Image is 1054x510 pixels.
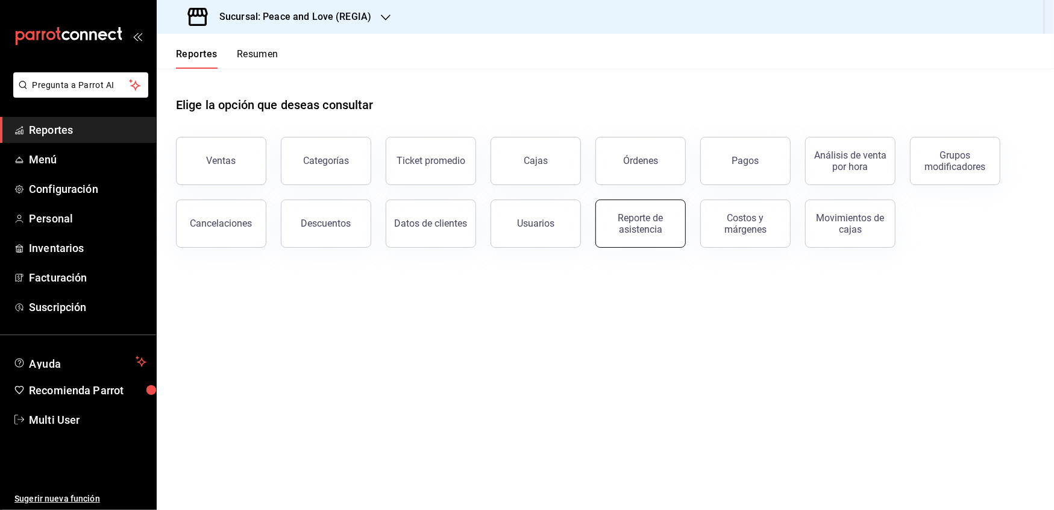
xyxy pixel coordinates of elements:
[33,79,130,92] span: Pregunta a Parrot AI
[732,155,759,166] div: Pagos
[281,200,371,248] button: Descuentos
[517,218,554,229] div: Usuarios
[595,200,686,248] button: Reporte de asistencia
[29,299,146,315] span: Suscripción
[623,155,658,166] div: Órdenes
[918,150,993,172] div: Grupos modificadores
[14,493,146,505] span: Sugerir nueva función
[386,137,476,185] button: Ticket promedio
[207,155,236,166] div: Ventas
[700,200,791,248] button: Costos y márgenes
[700,137,791,185] button: Pagos
[491,200,581,248] button: Usuarios
[395,218,468,229] div: Datos de clientes
[29,210,146,227] span: Personal
[237,48,278,69] button: Resumen
[8,87,148,100] a: Pregunta a Parrot AI
[386,200,476,248] button: Datos de clientes
[176,137,266,185] button: Ventas
[176,200,266,248] button: Cancelaciones
[29,122,146,138] span: Reportes
[29,151,146,168] span: Menú
[805,200,896,248] button: Movimientos de cajas
[301,218,351,229] div: Descuentos
[595,137,686,185] button: Órdenes
[13,72,148,98] button: Pregunta a Parrot AI
[813,150,888,172] div: Análisis de venta por hora
[805,137,896,185] button: Análisis de venta por hora
[281,137,371,185] button: Categorías
[524,155,548,166] div: Cajas
[813,212,888,235] div: Movimientos de cajas
[29,354,131,369] span: Ayuda
[29,382,146,398] span: Recomienda Parrot
[397,155,465,166] div: Ticket promedio
[29,412,146,428] span: Multi User
[708,212,783,235] div: Costos y márgenes
[29,269,146,286] span: Facturación
[176,48,278,69] div: navigation tabs
[176,48,218,69] button: Reportes
[29,240,146,256] span: Inventarios
[303,155,349,166] div: Categorías
[29,181,146,197] span: Configuración
[491,137,581,185] button: Cajas
[603,212,678,235] div: Reporte de asistencia
[190,218,253,229] div: Cancelaciones
[133,31,142,41] button: open_drawer_menu
[210,10,371,24] h3: Sucursal: Peace and Love (REGIA)
[910,137,1000,185] button: Grupos modificadores
[176,96,374,114] h1: Elige la opción que deseas consultar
